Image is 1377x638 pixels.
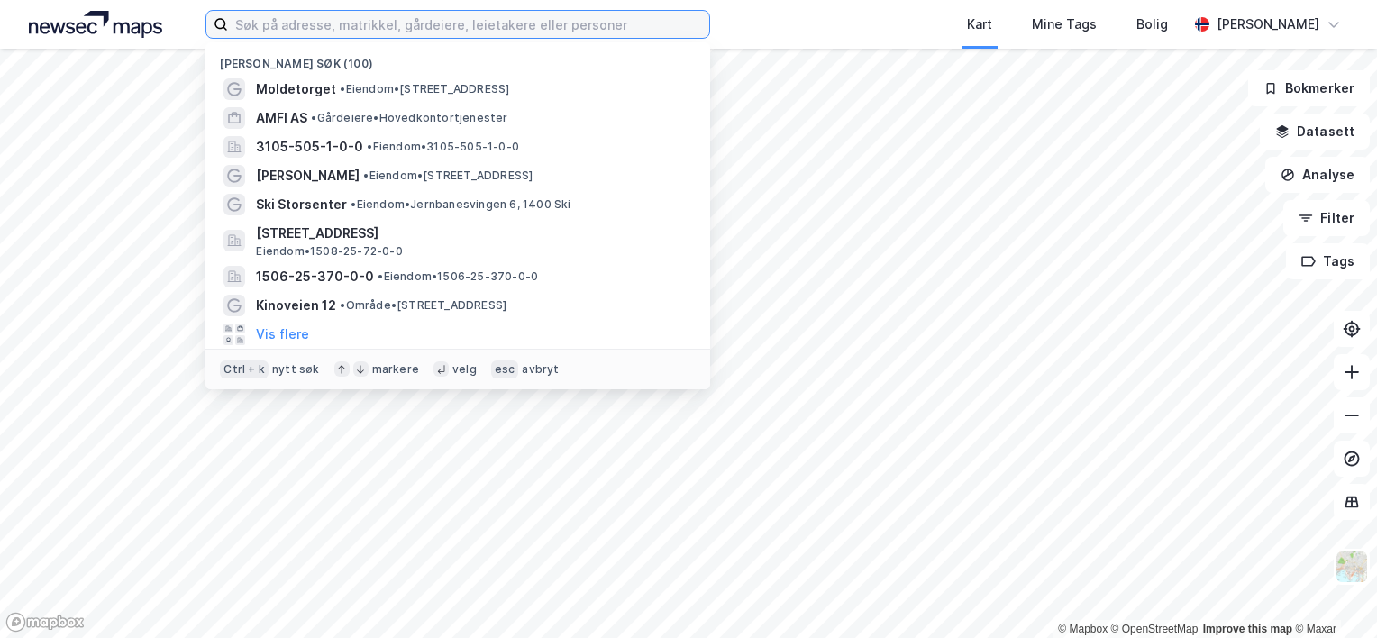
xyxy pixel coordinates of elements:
span: Eiendom • Jernbanesvingen 6, 1400 Ski [351,197,570,212]
span: 3105-505-1-0-0 [256,136,363,158]
div: [PERSON_NAME] [1217,14,1319,35]
span: • [367,140,372,153]
img: logo.a4113a55bc3d86da70a041830d287a7e.svg [29,11,162,38]
div: Bolig [1136,14,1168,35]
span: Eiendom • 3105-505-1-0-0 [367,140,519,154]
a: OpenStreetMap [1111,623,1199,635]
div: Ctrl + k [220,360,269,378]
span: Gårdeiere • Hovedkontortjenester [311,111,507,125]
span: Eiendom • [STREET_ADDRESS] [363,169,533,183]
span: 1506-25-370-0-0 [256,266,374,287]
div: Kart [967,14,992,35]
span: • [351,197,356,211]
span: Moldetorget [256,78,336,100]
span: Område • [STREET_ADDRESS] [340,298,506,313]
button: Tags [1286,243,1370,279]
div: [PERSON_NAME] søk (100) [205,42,710,75]
div: avbryt [522,362,559,377]
span: Eiendom • [STREET_ADDRESS] [340,82,509,96]
span: [PERSON_NAME] [256,165,360,187]
a: Improve this map [1203,623,1292,635]
span: • [340,82,345,96]
span: Eiendom • 1506-25-370-0-0 [378,269,538,284]
div: Kontrollprogram for chat [1287,551,1377,638]
span: • [340,298,345,312]
span: Eiendom • 1508-25-72-0-0 [256,244,402,259]
div: esc [491,360,519,378]
span: Kinoveien 12 [256,295,336,316]
div: markere [372,362,419,377]
button: Analyse [1265,157,1370,193]
span: • [311,111,316,124]
a: Mapbox homepage [5,612,85,633]
iframe: Chat Widget [1287,551,1377,638]
button: Datasett [1260,114,1370,150]
a: Mapbox [1058,623,1108,635]
div: Mine Tags [1032,14,1097,35]
span: • [378,269,383,283]
div: nytt søk [272,362,320,377]
button: Filter [1283,200,1370,236]
div: velg [452,362,477,377]
img: Z [1335,550,1369,584]
span: [STREET_ADDRESS] [256,223,688,244]
span: Ski Storsenter [256,194,347,215]
button: Bokmerker [1248,70,1370,106]
span: • [363,169,369,182]
span: AMFI AS [256,107,307,129]
button: Vis flere [256,324,309,345]
input: Søk på adresse, matrikkel, gårdeiere, leietakere eller personer [228,11,709,38]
